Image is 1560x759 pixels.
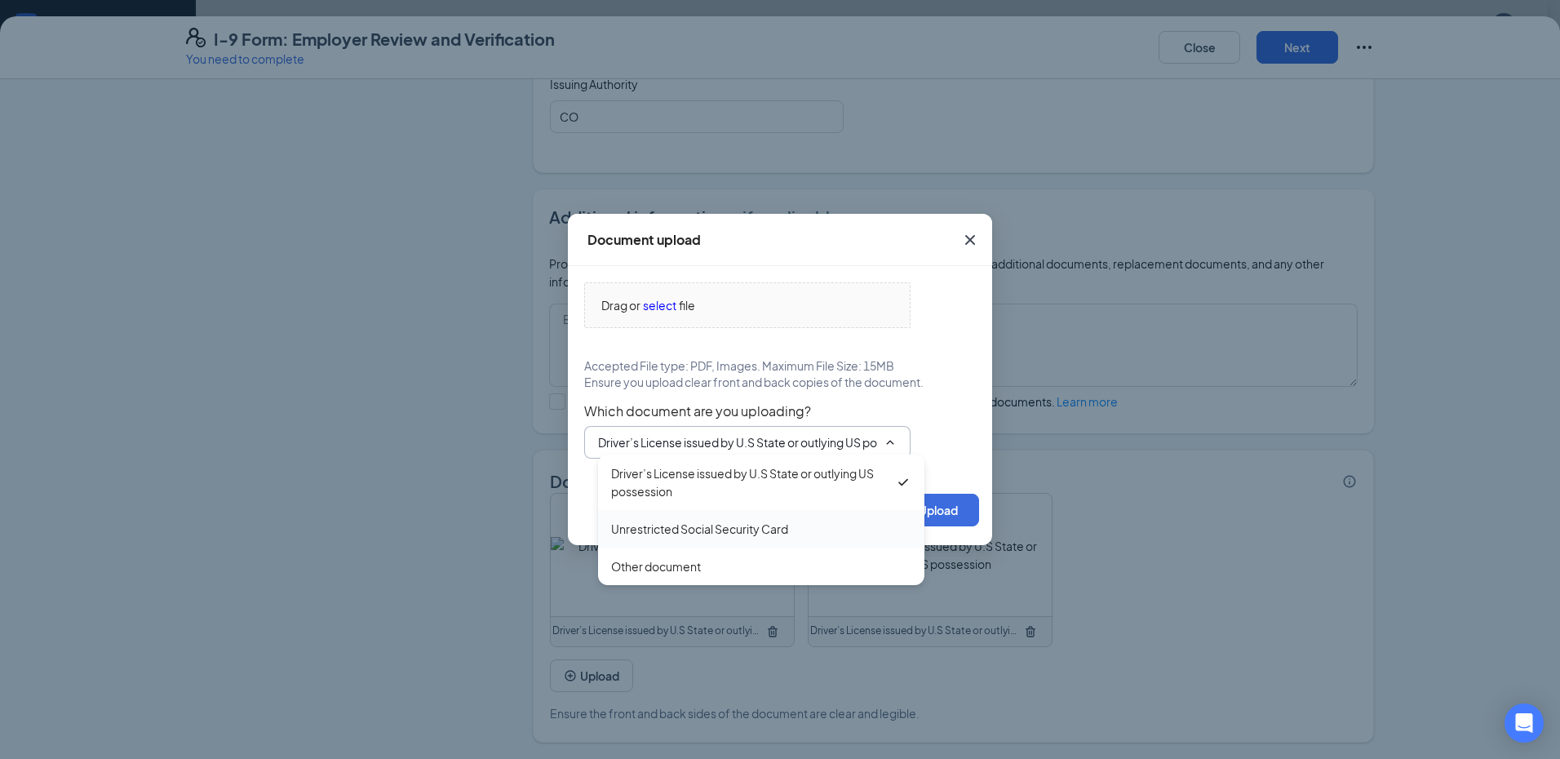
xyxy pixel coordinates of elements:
[601,296,640,314] span: Drag or
[643,296,676,314] span: select
[585,283,910,327] span: Drag orselectfile
[1505,704,1544,743] div: Open Intercom Messenger
[587,231,701,249] div: Document upload
[598,433,877,451] input: Select document type
[960,230,980,250] svg: Cross
[679,296,695,314] span: file
[897,494,979,526] button: Upload
[895,474,911,490] svg: Checkmark
[948,214,992,266] button: Close
[611,464,895,500] div: Driver’s License issued by U.S State or outlying US possession
[611,557,701,575] div: Other document
[584,403,976,419] span: Which document are you uploading?
[884,436,897,449] svg: ChevronUp
[584,357,894,374] span: Accepted File type: PDF, Images. Maximum File Size: 15MB
[611,520,788,538] div: Unrestricted Social Security Card
[584,374,924,390] span: Ensure you upload clear front and back copies of the document.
